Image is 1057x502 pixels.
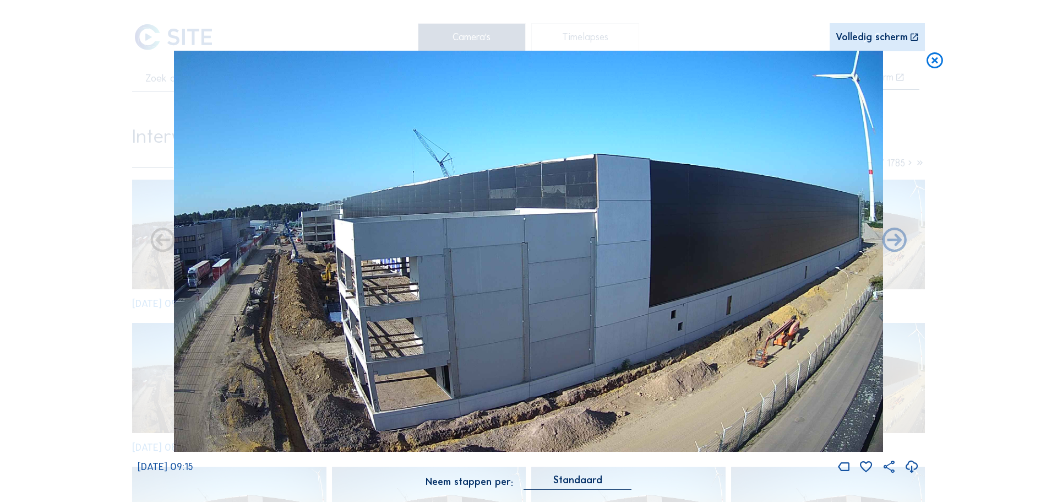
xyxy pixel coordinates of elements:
div: Neem stappen per: [426,477,513,487]
div: Volledig scherm [836,33,908,43]
img: Image [174,51,884,452]
i: Forward [148,226,177,256]
div: Standaard [524,475,631,490]
div: Standaard [553,475,602,485]
i: Back [880,226,909,256]
span: [DATE] 09:15 [138,461,193,473]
